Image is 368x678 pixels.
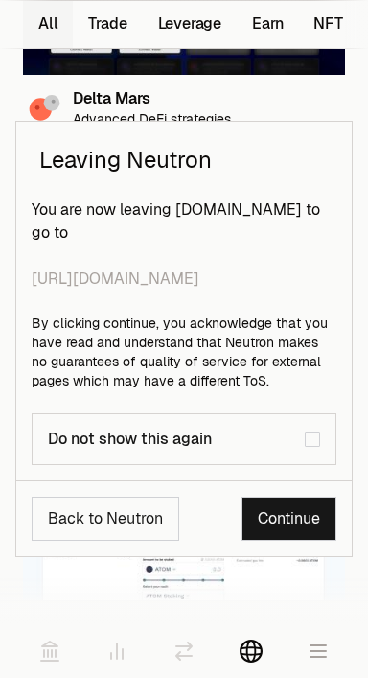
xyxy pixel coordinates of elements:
[32,497,179,541] button: Back to Neutron
[32,314,336,390] p: By clicking continue, you acknowledge that you have read and understand that Neutron makes no gua...
[32,199,336,291] p: You are now leaving [DOMAIN_NAME] to go to
[305,432,320,447] button: Do not show this again
[241,497,336,541] a: Continue
[48,430,305,449] div: Do not show this again
[32,268,336,291] span: [URL][DOMAIN_NAME]
[16,122,352,199] h2: Leaving Neutron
